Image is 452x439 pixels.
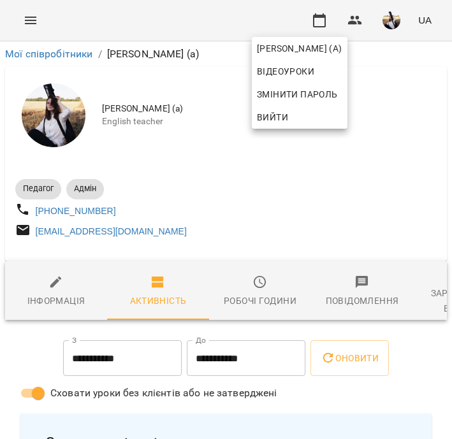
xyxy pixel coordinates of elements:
[257,110,288,125] span: Вийти
[252,83,347,106] a: Змінити пароль
[257,41,342,56] span: [PERSON_NAME] (а)
[257,87,342,102] span: Змінити пароль
[257,64,314,79] span: Відеоуроки
[252,106,347,129] button: Вийти
[252,60,319,83] a: Відеоуроки
[252,37,347,60] a: [PERSON_NAME] (а)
